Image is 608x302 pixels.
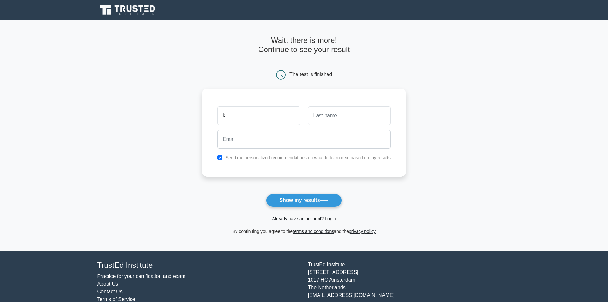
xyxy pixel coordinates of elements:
[308,106,391,125] input: Last name
[266,194,342,207] button: Show my results
[97,281,118,287] a: About Us
[97,274,186,279] a: Practice for your certification and exam
[293,229,334,234] a: terms and conditions
[97,289,123,294] a: Contact Us
[272,216,336,221] a: Already have an account? Login
[217,130,391,149] input: Email
[349,229,376,234] a: privacy policy
[198,228,410,235] div: By continuing you agree to the and the
[225,155,391,160] label: Send me personalized recommendations on what to learn next based on my results
[289,72,332,77] div: The test is finished
[97,261,300,270] h4: TrustEd Institute
[97,297,135,302] a: Terms of Service
[217,106,300,125] input: First name
[202,36,406,54] h4: Wait, there is more! Continue to see your result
